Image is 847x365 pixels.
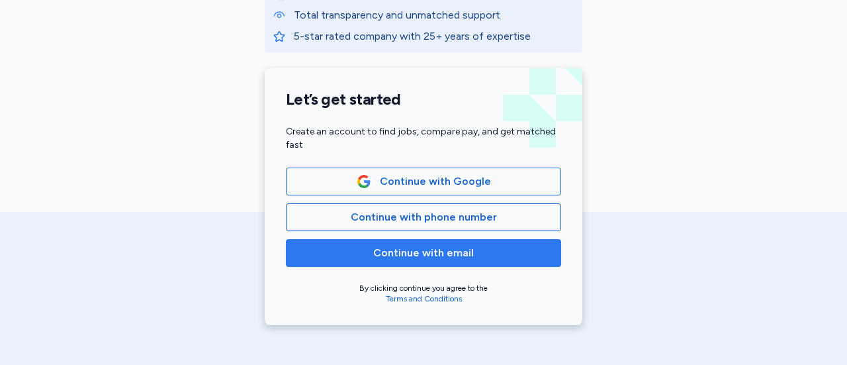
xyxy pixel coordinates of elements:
[294,28,574,44] p: 5-star rated company with 25+ years of expertise
[286,125,561,152] div: Create an account to find jobs, compare pay, and get matched fast
[357,174,371,189] img: Google Logo
[380,174,491,189] span: Continue with Google
[294,7,574,23] p: Total transparency and unmatched support
[286,239,561,267] button: Continue with email
[286,283,561,304] div: By clicking continue you agree to the
[373,245,474,261] span: Continue with email
[286,89,561,109] h1: Let’s get started
[286,168,561,195] button: Google LogoContinue with Google
[386,294,462,303] a: Terms and Conditions
[351,209,497,225] span: Continue with phone number
[286,203,561,231] button: Continue with phone number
